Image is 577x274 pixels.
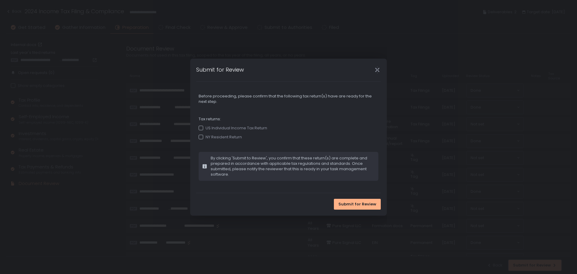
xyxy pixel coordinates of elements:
[211,155,375,177] span: By clicking 'Submit to Review', you confirm that these return(s) are complete and prepared in acc...
[368,66,387,73] div: Close
[196,66,244,74] h1: Submit for Review
[334,199,381,210] button: Submit for Review
[199,116,378,122] span: Tax returns:
[338,202,376,207] span: Submit for Review
[199,94,378,104] span: Before proceeding, please confirm that the following tax return(s) have are ready for the next step.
